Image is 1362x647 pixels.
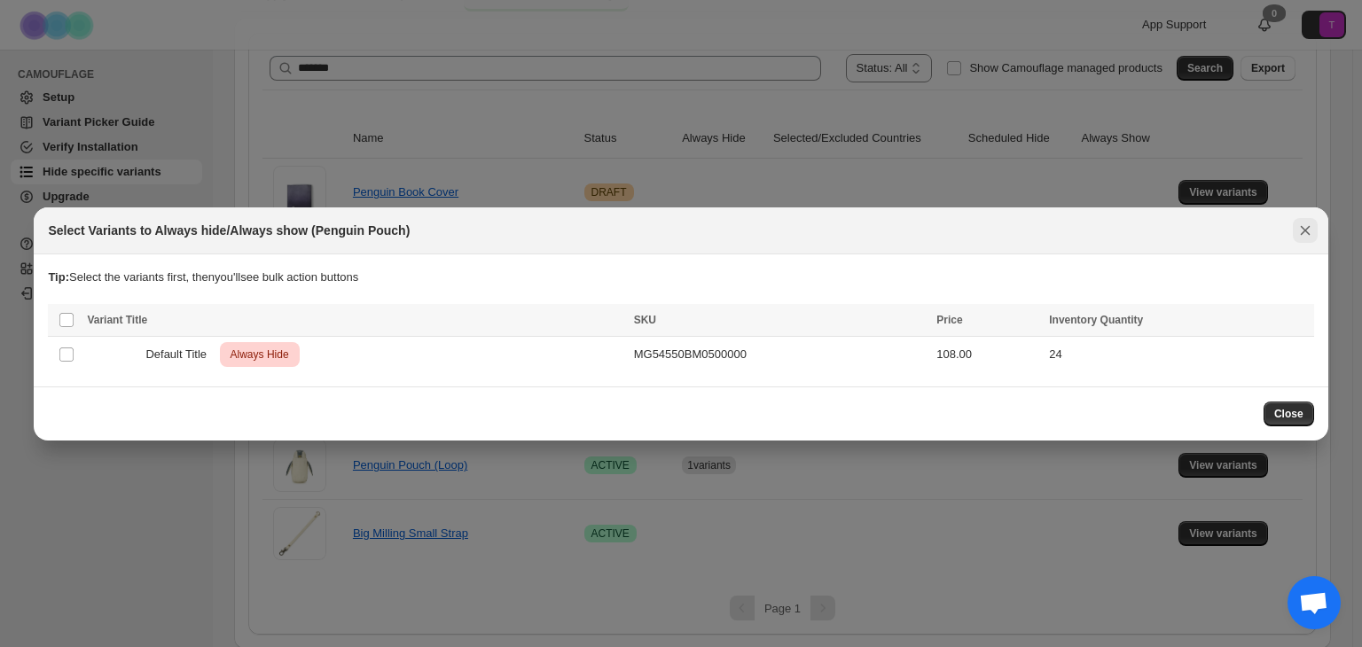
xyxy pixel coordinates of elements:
span: Price [936,314,962,326]
span: SKU [634,314,656,326]
p: Select the variants first, then you'll see bulk action buttons [48,269,1313,286]
a: Open chat [1288,576,1341,629]
h2: Select Variants to Always hide/Always show (Penguin Pouch) [48,222,410,239]
span: Inventory Quantity [1049,314,1143,326]
span: Default Title [145,346,216,363]
button: Close [1293,218,1318,243]
span: Close [1274,407,1303,421]
td: 108.00 [931,336,1044,372]
button: Close [1264,401,1314,426]
span: Variant Title [87,314,147,326]
td: MG54550BM0500000 [629,336,932,372]
td: 24 [1044,336,1313,372]
span: Always Hide [227,344,293,365]
strong: Tip: [48,270,69,284]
